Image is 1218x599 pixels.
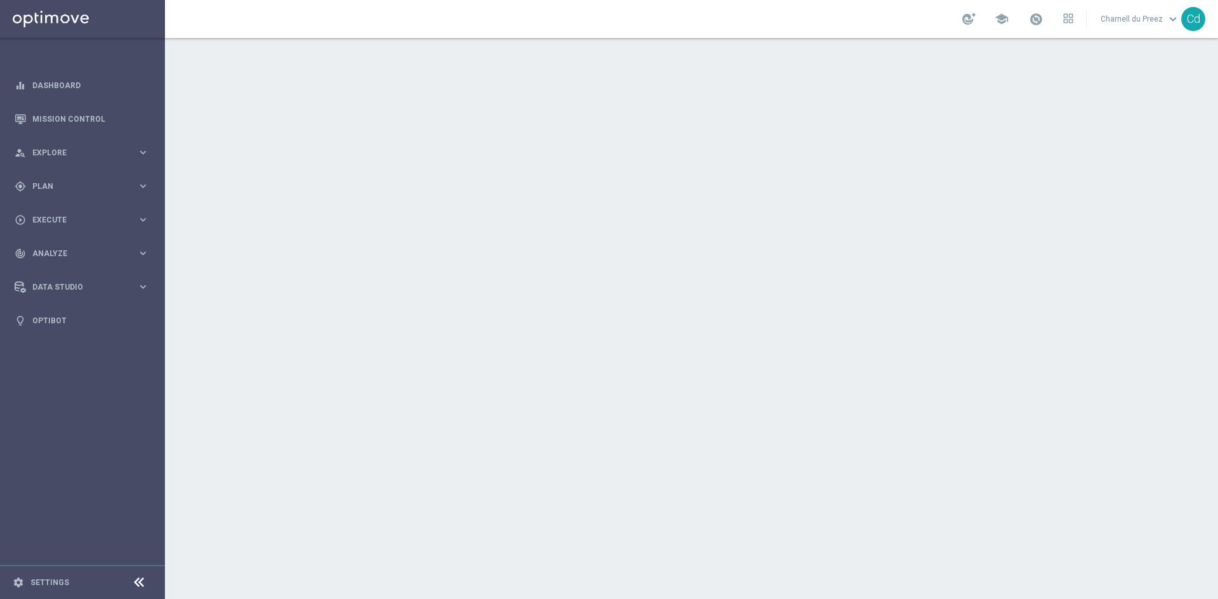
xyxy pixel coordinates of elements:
[32,304,149,337] a: Optibot
[14,316,150,326] button: lightbulb Optibot
[15,248,137,259] div: Analyze
[137,281,149,293] i: keyboard_arrow_right
[1099,10,1181,29] a: Charnell du Preezkeyboard_arrow_down
[14,215,150,225] button: play_circle_outline Execute keyboard_arrow_right
[32,283,137,291] span: Data Studio
[137,146,149,158] i: keyboard_arrow_right
[137,247,149,259] i: keyboard_arrow_right
[32,216,137,224] span: Execute
[15,147,26,158] i: person_search
[15,80,26,91] i: equalizer
[15,304,149,337] div: Optibot
[14,181,150,191] button: gps_fixed Plan keyboard_arrow_right
[13,577,24,588] i: settings
[32,102,149,136] a: Mission Control
[15,315,26,326] i: lightbulb
[15,214,137,226] div: Execute
[15,102,149,136] div: Mission Control
[15,68,149,102] div: Dashboard
[995,12,1009,26] span: school
[14,114,150,124] button: Mission Control
[137,180,149,192] i: keyboard_arrow_right
[15,281,137,293] div: Data Studio
[32,149,137,157] span: Explore
[137,214,149,226] i: keyboard_arrow_right
[14,282,150,292] button: Data Studio keyboard_arrow_right
[15,181,137,192] div: Plan
[15,181,26,192] i: gps_fixed
[32,68,149,102] a: Dashboard
[15,214,26,226] i: play_circle_outline
[15,248,26,259] i: track_changes
[14,248,150,259] button: track_changes Analyze keyboard_arrow_right
[14,81,150,91] button: equalizer Dashboard
[1166,12,1180,26] span: keyboard_arrow_down
[32,250,137,257] span: Analyze
[14,148,150,158] button: person_search Explore keyboard_arrow_right
[15,147,137,158] div: Explore
[30,579,69,586] a: Settings
[32,183,137,190] span: Plan
[1181,7,1205,31] div: Cd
